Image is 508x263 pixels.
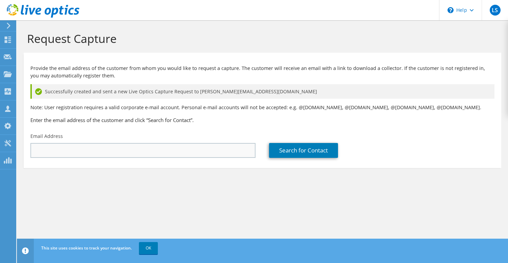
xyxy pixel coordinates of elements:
[269,143,338,158] a: Search for Contact
[139,242,158,254] a: OK
[45,88,317,95] span: Successfully created and sent a new Live Optics Capture Request to [PERSON_NAME][EMAIL_ADDRESS][D...
[30,104,494,111] p: Note: User registration requires a valid corporate e-mail account. Personal e-mail accounts will ...
[27,31,494,46] h1: Request Capture
[41,245,132,251] span: This site uses cookies to track your navigation.
[490,5,501,16] span: LS
[447,7,454,13] svg: \n
[30,116,494,124] h3: Enter the email address of the customer and click “Search for Contact”.
[30,65,494,79] p: Provide the email address of the customer from whom you would like to request a capture. The cust...
[30,133,63,140] label: Email Address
